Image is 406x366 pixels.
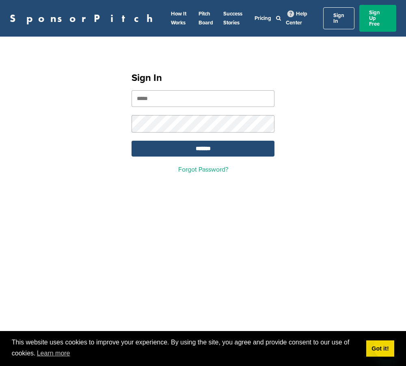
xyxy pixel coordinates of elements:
[171,11,186,26] a: How It Works
[366,340,394,357] a: dismiss cookie message
[132,71,274,85] h1: Sign In
[178,166,228,174] a: Forgot Password?
[36,347,71,359] a: learn more about cookies
[323,7,354,29] a: Sign In
[359,5,396,32] a: Sign Up Free
[223,11,242,26] a: Success Stories
[286,9,307,28] a: Help Center
[374,333,400,359] iframe: Button to launch messaging window
[12,338,360,359] span: This website uses cookies to improve your experience. By using the site, you agree and provide co...
[199,11,213,26] a: Pitch Board
[255,15,271,22] a: Pricing
[10,13,158,24] a: SponsorPitch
